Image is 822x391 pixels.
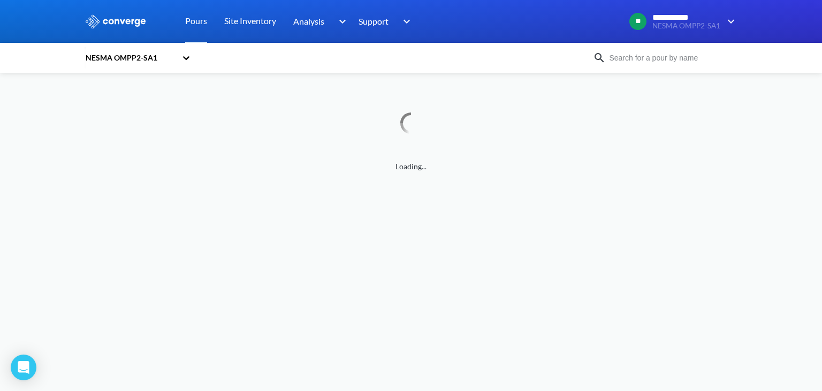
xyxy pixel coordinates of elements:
img: downArrow.svg [396,15,413,28]
input: Search for a pour by name [606,52,735,64]
span: NESMA OMPP2-SA1 [652,22,720,30]
img: downArrow.svg [720,15,737,28]
img: logo_ewhite.svg [85,14,147,28]
img: downArrow.svg [332,15,349,28]
img: icon-search.svg [593,51,606,64]
span: Loading... [85,161,737,172]
div: Open Intercom Messenger [11,355,36,380]
span: Analysis [293,14,324,28]
div: NESMA OMPP2-SA1 [85,52,177,64]
span: Support [359,14,389,28]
